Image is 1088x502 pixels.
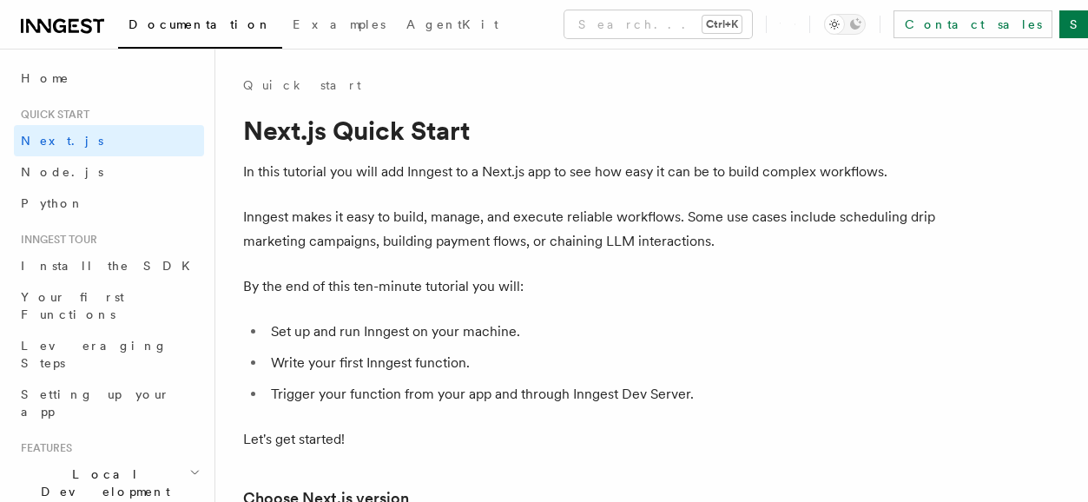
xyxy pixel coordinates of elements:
[14,108,89,122] span: Quick start
[266,320,938,344] li: Set up and run Inngest on your machine.
[243,160,938,184] p: In this tutorial you will add Inngest to a Next.js app to see how easy it can be to build complex...
[243,274,938,299] p: By the end of this ten-minute tutorial you will:
[21,339,168,370] span: Leveraging Steps
[293,17,386,31] span: Examples
[14,281,204,330] a: Your first Functions
[266,351,938,375] li: Write your first Inngest function.
[893,10,1052,38] a: Contact sales
[824,14,866,35] button: Toggle dark mode
[21,134,103,148] span: Next.js
[243,427,938,452] p: Let's get started!
[406,17,498,31] span: AgentKit
[243,115,938,146] h1: Next.js Quick Start
[14,330,204,379] a: Leveraging Steps
[21,196,84,210] span: Python
[396,5,509,47] a: AgentKit
[21,69,69,87] span: Home
[243,76,361,94] a: Quick start
[702,16,742,33] kbd: Ctrl+K
[14,441,72,455] span: Features
[14,379,204,427] a: Setting up your app
[14,125,204,156] a: Next.js
[266,382,938,406] li: Trigger your function from your app and through Inngest Dev Server.
[21,259,201,273] span: Install the SDK
[14,233,97,247] span: Inngest tour
[129,17,272,31] span: Documentation
[21,290,124,321] span: Your first Functions
[282,5,396,47] a: Examples
[21,387,170,419] span: Setting up your app
[14,466,189,500] span: Local Development
[14,250,204,281] a: Install the SDK
[243,205,938,254] p: Inngest makes it easy to build, manage, and execute reliable workflows. Some use cases include sc...
[21,165,103,179] span: Node.js
[118,5,282,49] a: Documentation
[14,188,204,219] a: Python
[14,156,204,188] a: Node.js
[564,10,752,38] button: Search...Ctrl+K
[14,63,204,94] a: Home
